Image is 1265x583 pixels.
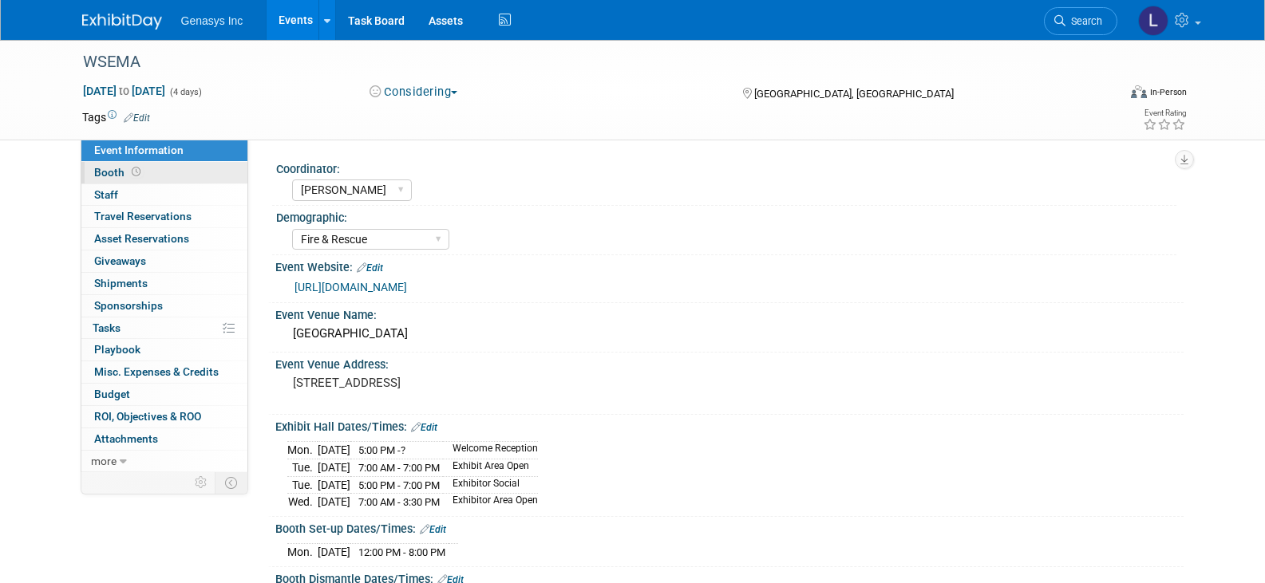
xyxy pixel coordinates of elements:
td: Mon. [287,442,318,459]
span: Search [1065,15,1102,27]
div: Demographic: [276,206,1176,226]
img: Lucy Temprano [1138,6,1168,36]
a: Asset Reservations [81,228,247,250]
span: (4 days) [168,87,202,97]
span: Sponsorships [94,299,163,312]
a: Edit [420,524,446,535]
div: Event Venue Address: [275,353,1184,372]
td: [DATE] [318,544,350,561]
td: Tags [82,109,150,125]
span: 12:00 PM - 8:00 PM [358,546,445,558]
span: 7:00 AM - 3:30 PM [358,496,440,508]
div: Event Venue Name: [275,303,1184,323]
td: [DATE] [318,494,350,510]
td: Wed. [287,494,318,510]
a: Tasks [81,317,247,339]
span: 7:00 AM - 7:00 PM [358,462,440,474]
span: [DATE] [DATE] [82,84,166,98]
div: Coordinator: [276,157,1176,177]
div: In-Person [1149,86,1187,98]
span: ROI, Objectives & ROO [94,410,201,423]
span: Booth [94,166,144,179]
a: Shipments [81,273,247,294]
a: Booth [81,162,247,183]
td: [DATE] [318,442,350,459]
td: [DATE] [318,459,350,476]
a: Sponsorships [81,295,247,317]
span: Asset Reservations [94,232,189,245]
span: to [117,85,132,97]
pre: [STREET_ADDRESS] [293,376,636,390]
a: Edit [124,112,150,124]
span: ? [401,444,405,456]
td: Tue. [287,459,318,476]
a: Edit [411,422,437,433]
span: Booth not reserved yet [128,166,144,178]
button: Considering [364,84,464,100]
span: Event Information [94,144,184,156]
div: [GEOGRAPHIC_DATA] [287,321,1172,346]
a: Edit [357,262,383,274]
span: Giveaways [94,254,146,267]
div: Booth Set-up Dates/Times: [275,517,1184,538]
span: 5:00 PM - [358,444,405,456]
span: [GEOGRAPHIC_DATA], [GEOGRAPHIC_DATA] [754,88,954,100]
div: Exhibit Hall Dates/Times: [275,415,1184,435]
a: Staff [81,184,247,206]
span: 5:00 PM - 7:00 PM [358,479,440,491]
a: more [81,451,247,472]
img: ExhibitDay [82,14,162,30]
span: Genasys Inc [181,14,243,27]
span: Misc. Expenses & Credits [94,365,219,378]
div: Event Format [1023,83,1188,107]
span: more [91,455,117,467]
div: WSEMA [77,48,1093,77]
span: Tasks [93,321,121,334]
a: Travel Reservations [81,206,247,227]
span: Attachments [94,432,158,445]
div: Event Website: [275,255,1184,276]
span: Travel Reservations [94,210,192,223]
a: Event Information [81,140,247,161]
a: Playbook [81,339,247,360]
td: Mon. [287,544,318,561]
a: Budget [81,384,247,405]
td: Exhibitor Social [443,476,538,494]
img: Format-Inperson.png [1131,85,1147,98]
a: Giveaways [81,250,247,272]
td: Welcome Reception [443,442,538,459]
td: Tue. [287,476,318,494]
td: Exhibitor Area Open [443,494,538,510]
a: Search [1044,7,1117,35]
td: Toggle Event Tabs [215,472,247,493]
td: Exhibit Area Open [443,459,538,476]
span: Budget [94,388,130,400]
a: ROI, Objectives & ROO [81,406,247,427]
a: [URL][DOMAIN_NAME] [295,281,407,293]
span: Playbook [94,343,140,356]
div: Event Rating [1143,109,1186,117]
span: Staff [94,188,118,201]
a: Attachments [81,428,247,450]
td: Personalize Event Tab Strip [188,472,215,493]
td: [DATE] [318,476,350,494]
a: Misc. Expenses & Credits [81,361,247,383]
span: Shipments [94,277,148,290]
